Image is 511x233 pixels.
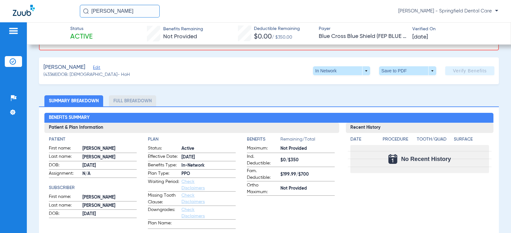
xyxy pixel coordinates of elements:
[254,25,300,32] span: Deductible Remaining
[272,35,292,40] span: / $350.00
[401,156,451,162] span: No Recent History
[109,95,156,106] li: Full Breakdown
[388,154,397,164] img: Calendar
[383,136,414,145] app-breakdown-title: Procedure
[350,136,377,143] h4: Date
[280,145,335,152] span: Not Provided
[49,210,80,218] span: DOB:
[70,25,93,32] span: Status
[43,63,85,71] span: [PERSON_NAME]
[148,170,179,178] span: Plan Type:
[454,136,489,145] app-breakdown-title: Surface
[319,25,407,32] span: Payer
[148,178,179,191] span: Waiting Period:
[181,179,205,190] a: Check Disclaimers
[412,33,428,41] span: [DATE]
[247,153,278,167] span: Ind. Deductible:
[43,71,130,78] span: (43368) DOB: [DEMOGRAPHIC_DATA] - HoH
[181,162,236,169] span: In-Network
[80,5,160,18] input: Search for patients
[254,33,272,40] span: $0.00
[280,157,335,164] span: $0/$350
[163,26,203,33] span: Benefits Remaining
[82,211,137,217] span: [DATE]
[148,192,179,206] span: Missing Tooth Clause:
[454,136,489,143] h4: Surface
[93,65,99,71] span: Edit
[247,168,278,181] span: Fam. Deductible:
[44,113,493,123] h2: Benefits Summary
[44,95,103,106] li: Summary Breakdown
[49,153,80,161] span: Last name:
[417,136,452,143] h4: Tooth/Quad
[280,185,335,192] span: Not Provided
[181,145,236,152] span: Active
[379,66,436,75] button: Save to PDF
[82,202,137,209] span: [PERSON_NAME]
[148,153,179,161] span: Effective Date:
[49,136,137,143] h4: Patient
[49,185,137,191] h4: Subscriber
[82,194,137,201] span: [PERSON_NAME]
[247,145,278,153] span: Maximum:
[280,171,335,178] span: $199.99/$700
[82,145,137,152] span: [PERSON_NAME]
[412,26,500,33] span: Verified On
[280,136,335,145] span: Remaining/Total
[346,123,493,133] h3: Recent History
[82,154,137,161] span: [PERSON_NAME]
[148,136,236,143] h4: Plan
[148,145,179,153] span: Status:
[398,8,498,14] span: [PERSON_NAME] - Springfield Dental Care
[181,208,205,218] a: Check Disclaimers
[83,8,89,14] img: Search Icon
[49,162,80,170] span: DOB:
[417,136,452,145] app-breakdown-title: Tooth/Quad
[383,136,414,143] h4: Procedure
[247,136,280,143] h4: Benefits
[8,27,19,35] img: hamburger-icon
[319,33,407,40] span: Blue Cross Blue Shield (FEP BLUE DENTAL)
[148,220,179,229] span: Plan Name:
[82,162,137,169] span: [DATE]
[247,136,280,145] app-breakdown-title: Benefits
[181,154,236,161] span: [DATE]
[148,207,179,219] span: Downgrades:
[13,5,35,16] img: Zuub Logo
[82,171,137,177] span: N/A
[49,202,80,210] span: Last name:
[49,170,80,178] span: Assignment:
[181,193,205,204] a: Check Disclaimers
[313,66,370,75] button: In Network
[49,145,80,153] span: First name:
[70,33,93,41] span: Active
[44,123,339,133] h3: Patient & Plan Information
[181,171,236,177] span: PPO
[247,182,278,195] span: Ortho Maximum:
[49,193,80,201] span: First name:
[163,34,197,40] span: Not Provided
[148,162,179,170] span: Benefits Type:
[350,136,377,145] app-breakdown-title: Date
